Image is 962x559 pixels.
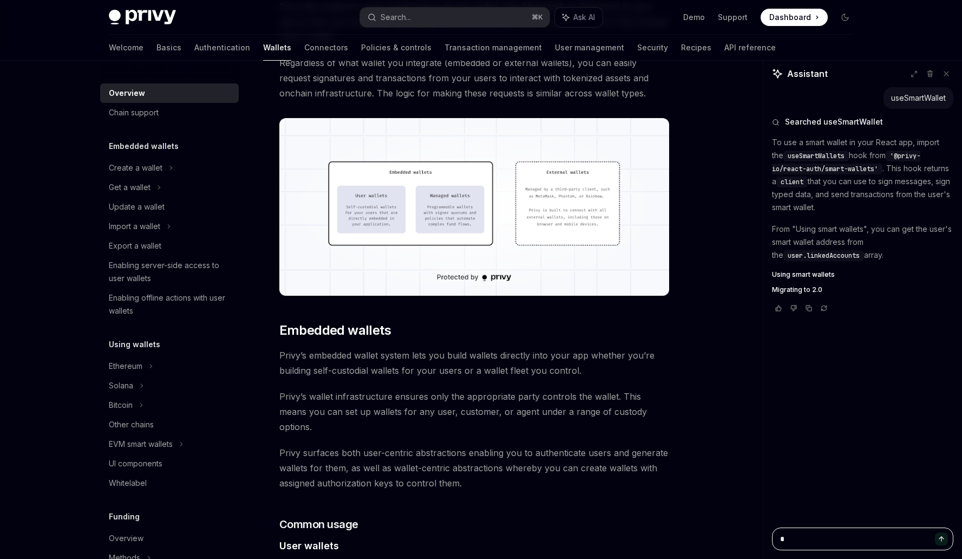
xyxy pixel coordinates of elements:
[100,103,239,122] a: Chain support
[100,256,239,288] a: Enabling server-side access to user wallets
[718,12,748,23] a: Support
[109,181,150,194] div: Get a wallet
[109,239,161,252] div: Export a wallet
[772,285,822,294] span: Migrating to 2.0
[304,35,348,61] a: Connectors
[100,197,239,217] a: Update a wallet
[761,9,828,26] a: Dashboard
[772,136,953,214] p: To use a smart wallet in your React app, import the hook from . This hook returns a that you can ...
[724,35,776,61] a: API reference
[279,118,670,296] img: images/walletoverview.png
[109,477,147,490] div: Whitelabel
[279,322,391,339] span: Embedded wallets
[279,517,358,532] span: Common usage
[381,11,411,24] div: Search...
[787,67,828,80] span: Assistant
[100,454,239,473] a: UI components
[100,83,239,103] a: Overview
[360,8,549,27] button: Search...⌘K
[279,55,670,101] span: Regardless of what wallet you integrate (embedded or external wallets), you can easily request si...
[555,8,603,27] button: Ask AI
[109,87,145,100] div: Overview
[788,251,860,260] span: user.linkedAccounts
[769,12,811,23] span: Dashboard
[444,35,542,61] a: Transaction management
[785,116,883,127] span: Searched useSmartWallet
[279,538,339,553] span: User wallets
[109,532,143,545] div: Overview
[263,35,291,61] a: Wallets
[109,510,140,523] h5: Funding
[100,415,239,434] a: Other chains
[681,35,711,61] a: Recipes
[109,200,165,213] div: Update a wallet
[109,379,133,392] div: Solana
[109,291,232,317] div: Enabling offline actions with user wallets
[836,9,854,26] button: Toggle dark mode
[788,152,845,160] span: useSmartWallets
[109,140,179,153] h5: Embedded wallets
[573,12,595,23] span: Ask AI
[891,93,946,103] div: useSmartWallet
[772,270,835,279] span: Using smart wallets
[194,35,250,61] a: Authentication
[109,457,162,470] div: UI components
[109,35,143,61] a: Welcome
[109,360,142,373] div: Ethereum
[781,178,803,186] span: client
[555,35,624,61] a: User management
[100,236,239,256] a: Export a wallet
[100,288,239,321] a: Enabling offline actions with user wallets
[109,399,133,412] div: Bitcoin
[109,418,154,431] div: Other chains
[772,116,953,127] button: Searched useSmartWallet
[279,445,670,491] span: Privy surfaces both user-centric abstractions enabling you to authenticate users and generate wal...
[279,348,670,378] span: Privy’s embedded wallet system lets you build wallets directly into your app whether you’re build...
[683,12,705,23] a: Demo
[109,161,162,174] div: Create a wallet
[772,285,953,294] a: Migrating to 2.0
[109,106,159,119] div: Chain support
[109,259,232,285] div: Enabling server-side access to user wallets
[109,220,160,233] div: Import a wallet
[100,529,239,548] a: Overview
[109,10,176,25] img: dark logo
[532,13,543,22] span: ⌘ K
[109,338,160,351] h5: Using wallets
[156,35,181,61] a: Basics
[100,473,239,493] a: Whitelabel
[935,532,948,545] button: Send message
[361,35,431,61] a: Policies & controls
[109,438,173,451] div: EVM smart wallets
[637,35,668,61] a: Security
[772,223,953,262] p: From "Using smart wallets", you can get the user's smart wallet address from the array.
[772,270,953,279] a: Using smart wallets
[279,389,670,434] span: Privy’s wallet infrastructure ensures only the appropriate party controls the wallet. This means ...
